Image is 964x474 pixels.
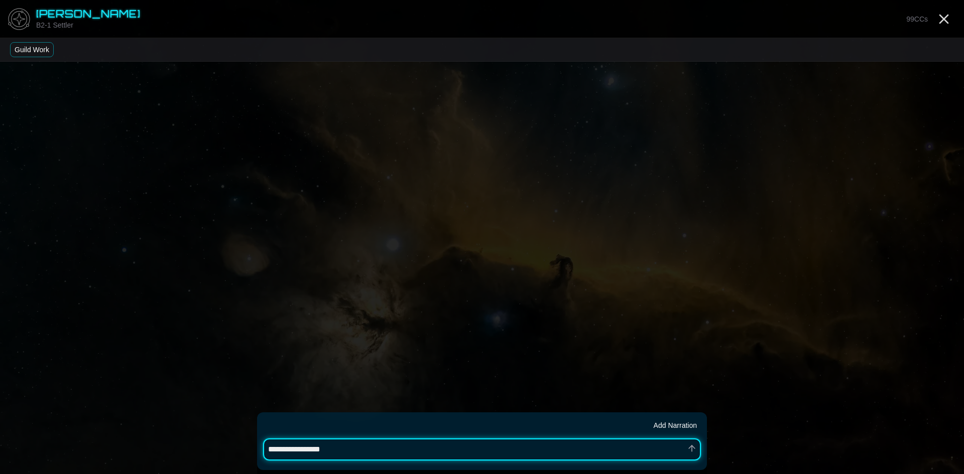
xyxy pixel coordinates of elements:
[10,42,54,57] button: Guild Work
[906,15,928,23] span: 99 CCs
[902,12,932,26] button: 99CCs
[650,418,701,432] button: Add Narration
[36,21,73,29] span: B2-1 Settler
[4,4,34,34] img: menu
[936,11,952,27] a: Close
[36,8,141,20] span: [PERSON_NAME]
